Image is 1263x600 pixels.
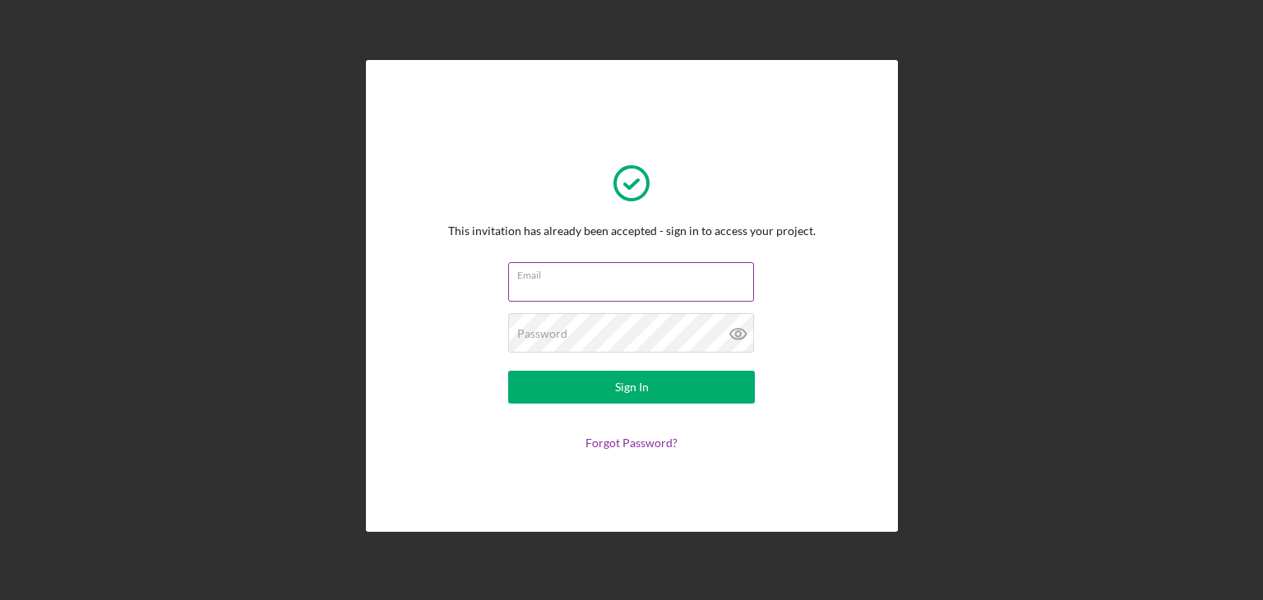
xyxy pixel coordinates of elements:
[517,327,567,340] label: Password
[508,371,755,404] button: Sign In
[517,263,754,281] label: Email
[615,371,649,404] div: Sign In
[585,436,678,450] a: Forgot Password?
[448,224,816,238] div: This invitation has already been accepted - sign in to access your project.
